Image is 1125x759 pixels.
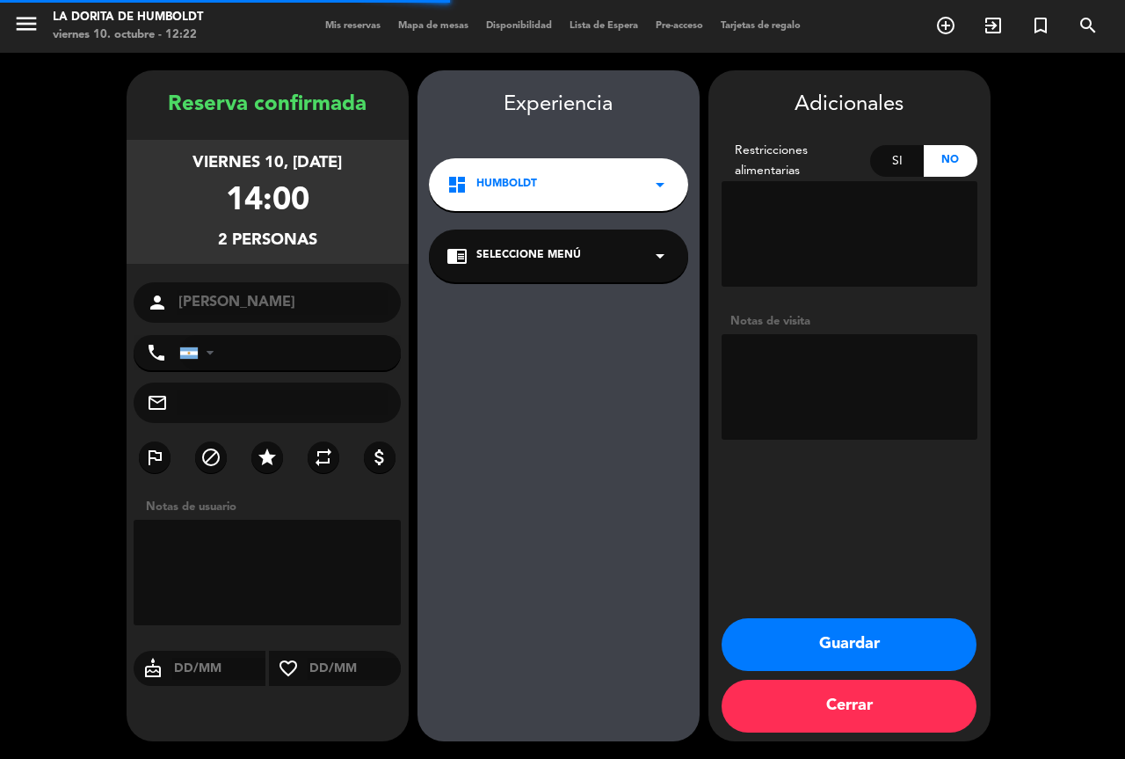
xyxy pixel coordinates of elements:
[983,15,1004,36] i: exit_to_app
[313,447,334,468] i: repeat
[269,658,308,679] i: favorite_border
[1078,15,1099,36] i: search
[257,447,278,468] i: star
[722,141,871,181] div: Restricciones alimentarias
[192,150,342,176] div: viernes 10, [DATE]
[218,228,317,253] div: 2 personas
[477,21,561,31] span: Disponibilidad
[316,21,389,31] span: Mis reservas
[134,658,172,679] i: cake
[13,11,40,37] i: menu
[144,447,165,468] i: outlined_flag
[712,21,809,31] span: Tarjetas de regalo
[180,336,221,369] div: Argentina: +54
[308,658,402,680] input: DD/MM
[476,176,537,193] span: Humboldt
[53,9,203,26] div: La Dorita de Humboldt
[722,88,977,122] div: Adicionales
[53,26,203,44] div: viernes 10. octubre - 12:22
[137,498,409,516] div: Notas de usuario
[935,15,956,36] i: add_circle_outline
[924,145,977,177] div: No
[446,174,468,195] i: dashboard
[369,447,390,468] i: attach_money
[146,342,167,363] i: phone
[870,145,924,177] div: Si
[446,245,468,266] i: chrome_reader_mode
[389,21,477,31] span: Mapa de mesas
[647,21,712,31] span: Pre-acceso
[13,11,40,43] button: menu
[722,618,976,671] button: Guardar
[476,247,581,265] span: Seleccione Menú
[200,447,221,468] i: block
[650,245,671,266] i: arrow_drop_down
[722,680,976,733] button: Cerrar
[226,176,309,228] div: 14:00
[417,88,700,122] div: Experiencia
[172,658,266,680] input: DD/MM
[127,88,409,122] div: Reserva confirmada
[1030,15,1051,36] i: turned_in_not
[561,21,647,31] span: Lista de Espera
[147,392,168,413] i: mail_outline
[147,292,168,313] i: person
[650,174,671,195] i: arrow_drop_down
[722,312,977,331] div: Notas de visita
